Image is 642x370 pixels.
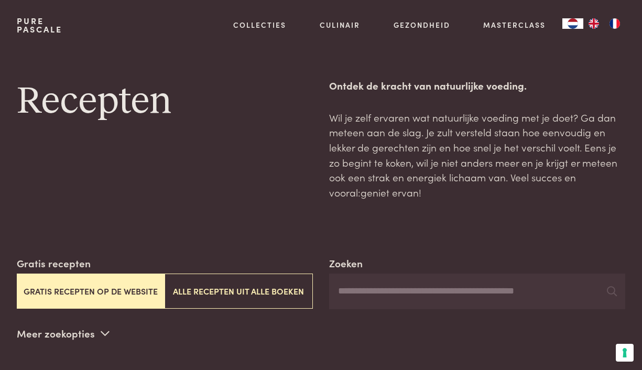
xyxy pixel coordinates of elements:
[562,18,583,29] a: NL
[17,78,313,125] h1: Recepten
[17,17,62,34] a: PurePascale
[17,256,91,271] label: Gratis recepten
[616,344,634,362] button: Uw voorkeuren voor toestemming voor trackingtechnologieën
[320,19,360,30] a: Culinair
[604,18,625,29] a: FR
[329,78,527,92] strong: Ontdek de kracht van natuurlijke voeding.
[233,19,286,30] a: Collecties
[394,19,450,30] a: Gezondheid
[165,274,312,309] button: Alle recepten uit alle boeken
[17,274,165,309] button: Gratis recepten op de website
[562,18,583,29] div: Language
[17,325,110,341] p: Meer zoekopties
[329,110,625,200] p: Wil je zelf ervaren wat natuurlijke voeding met je doet? Ga dan meteen aan de slag. Je zult verst...
[583,18,604,29] a: EN
[329,256,363,271] label: Zoeken
[583,18,625,29] ul: Language list
[562,18,625,29] aside: Language selected: Nederlands
[483,19,546,30] a: Masterclass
